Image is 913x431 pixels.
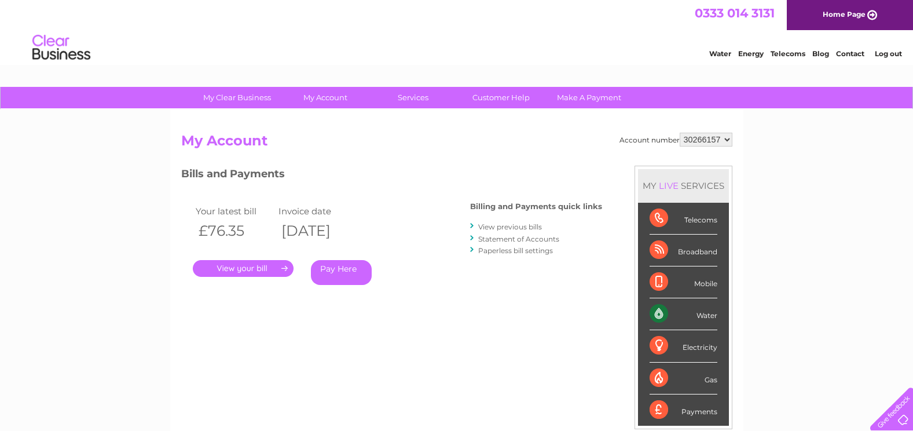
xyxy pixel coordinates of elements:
a: Pay Here [311,260,372,285]
div: Electricity [650,330,717,362]
div: MY SERVICES [638,169,729,202]
th: £76.35 [193,219,276,243]
div: LIVE [657,180,681,191]
h3: Bills and Payments [181,166,602,186]
div: Water [650,298,717,330]
a: My Account [277,87,373,108]
a: View previous bills [478,222,542,231]
div: Payments [650,395,717,426]
a: Customer Help [453,87,549,108]
a: Contact [836,49,864,58]
th: [DATE] [276,219,359,243]
a: My Clear Business [189,87,285,108]
div: Gas [650,363,717,395]
a: Energy [738,49,764,58]
div: Telecoms [650,203,717,235]
h2: My Account [181,133,732,155]
a: Blog [812,49,829,58]
td: Invoice date [276,203,359,219]
a: Telecoms [771,49,805,58]
a: . [193,260,294,277]
a: Water [709,49,731,58]
a: Paperless bill settings [478,246,553,255]
a: Services [365,87,461,108]
div: Clear Business is a trading name of Verastar Limited (registered in [GEOGRAPHIC_DATA] No. 3667643... [184,6,731,56]
a: Statement of Accounts [478,235,559,243]
h4: Billing and Payments quick links [470,202,602,211]
img: logo.png [32,30,91,65]
div: Account number [619,133,732,147]
a: 0333 014 3131 [695,6,775,20]
div: Mobile [650,266,717,298]
a: Make A Payment [541,87,637,108]
div: Broadband [650,235,717,266]
a: Log out [875,49,902,58]
td: Your latest bill [193,203,276,219]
